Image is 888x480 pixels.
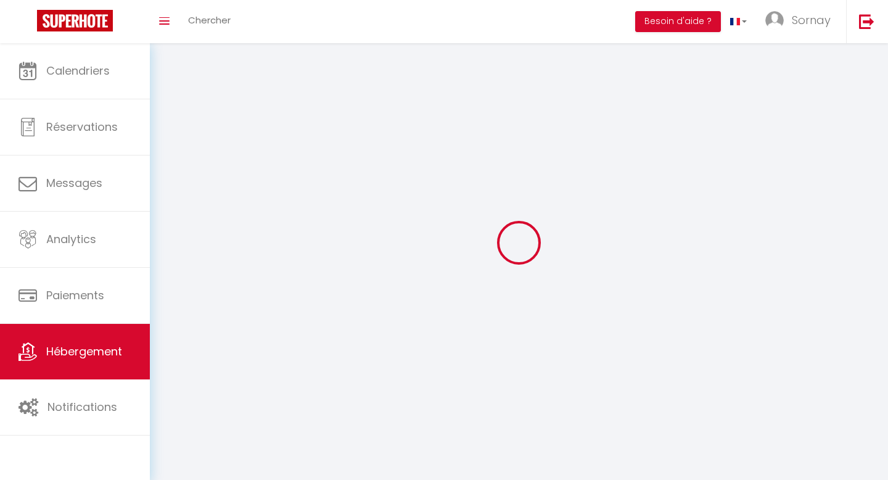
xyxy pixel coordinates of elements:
[46,63,110,78] span: Calendriers
[37,10,113,31] img: Super Booking
[46,288,104,303] span: Paiements
[46,175,102,191] span: Messages
[859,14,874,29] img: logout
[188,14,231,27] span: Chercher
[47,399,117,415] span: Notifications
[765,11,784,30] img: ...
[792,12,831,28] span: Sornay
[46,119,118,134] span: Réservations
[46,231,96,247] span: Analytics
[46,344,122,359] span: Hébergement
[10,5,47,42] button: Ouvrir le widget de chat LiveChat
[635,11,721,32] button: Besoin d'aide ?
